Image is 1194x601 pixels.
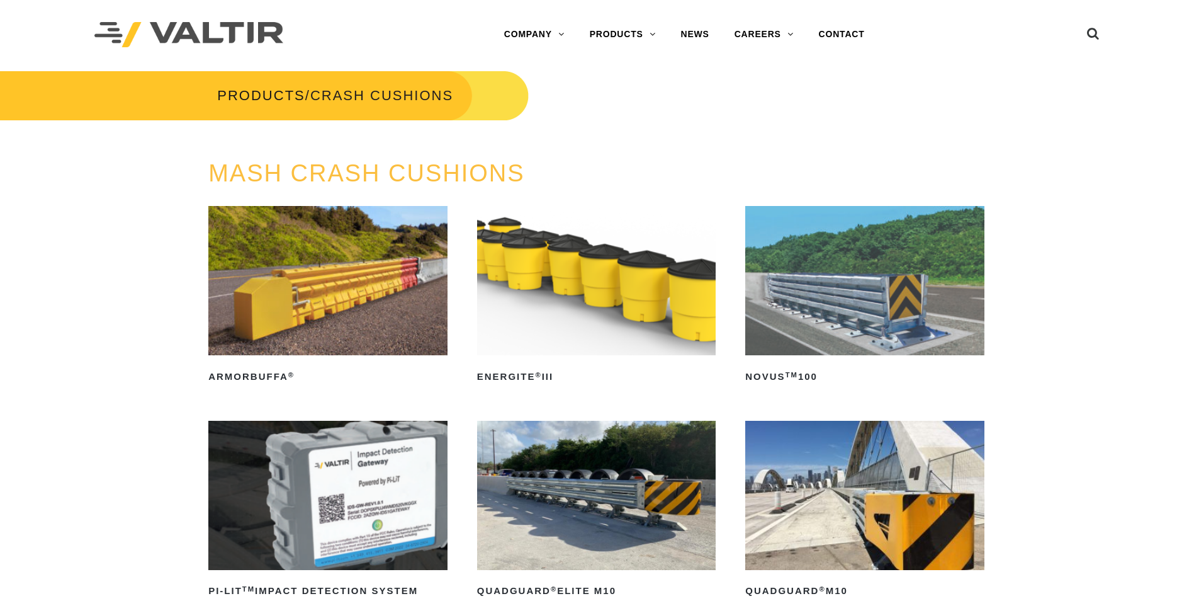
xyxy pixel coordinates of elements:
img: Valtir [94,22,283,48]
h2: ArmorBuffa [208,367,448,387]
a: CONTACT [806,22,877,47]
sup: TM [242,585,255,593]
a: NEWS [668,22,722,47]
sup: TM [786,371,798,379]
span: CRASH CUSHIONS [310,88,453,103]
sup: ® [819,585,825,593]
a: ArmorBuffa® [208,206,448,387]
sup: ® [288,371,295,379]
h2: NOVUS 100 [745,367,984,387]
h2: ENERGITE III [477,367,716,387]
a: CAREERS [722,22,806,47]
a: NOVUSTM100 [745,206,984,387]
sup: ® [551,585,557,593]
sup: ® [535,371,541,379]
a: ENERGITE®III [477,206,716,387]
a: PRODUCTS [217,88,305,103]
a: MASH CRASH CUSHIONS [208,160,525,186]
a: COMPANY [492,22,577,47]
a: PRODUCTS [577,22,668,47]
